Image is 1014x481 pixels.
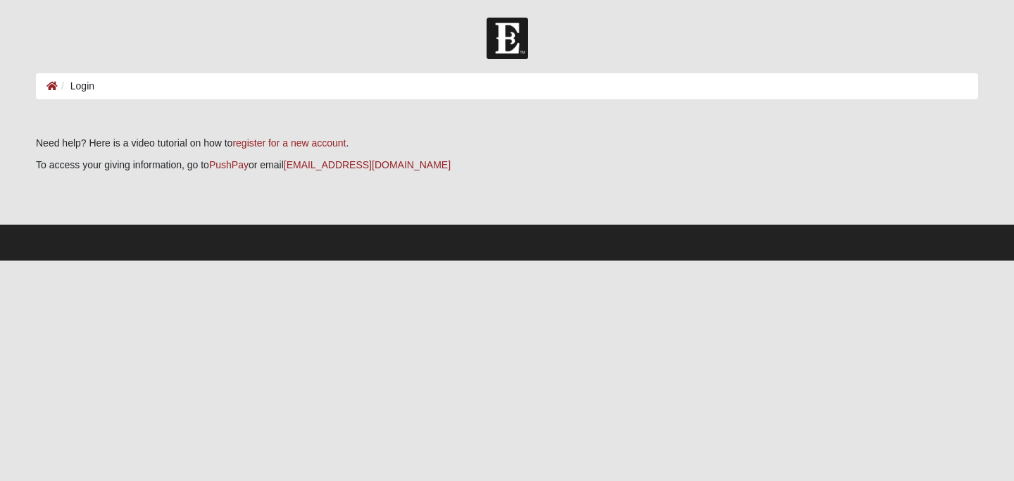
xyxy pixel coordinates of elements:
a: PushPay [209,159,249,170]
img: Church of Eleven22 Logo [487,18,528,59]
p: To access your giving information, go to or email [36,158,978,173]
a: [EMAIL_ADDRESS][DOMAIN_NAME] [284,159,451,170]
li: Login [58,79,94,94]
a: register for a new account [232,137,346,149]
p: Need help? Here is a video tutorial on how to . [36,136,978,151]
